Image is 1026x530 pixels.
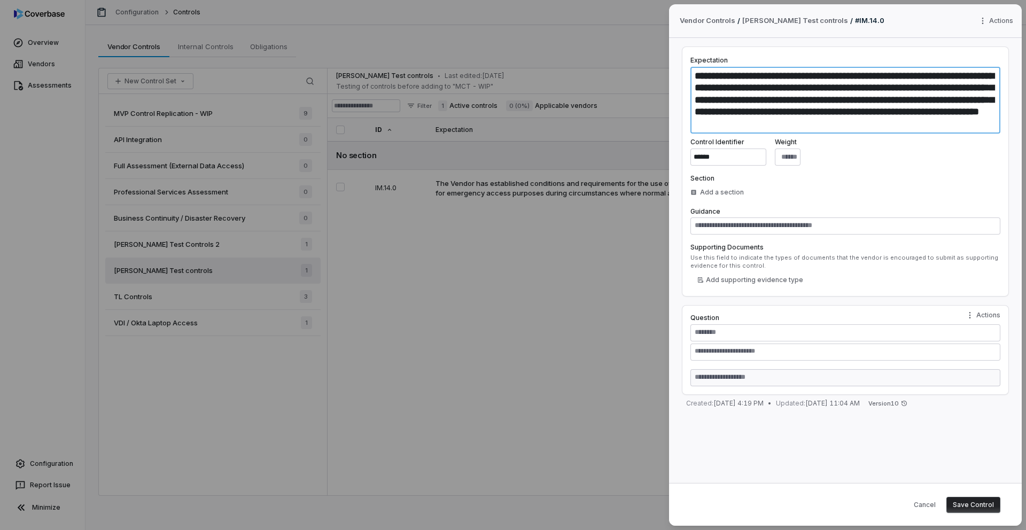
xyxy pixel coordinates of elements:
label: Supporting Documents [690,243,1000,252]
span: [DATE] 4:19 PM [686,399,764,408]
label: Weight [775,138,800,146]
label: Control Identifier [690,138,766,146]
button: Question actions [959,307,1007,323]
button: Add a section [687,183,747,202]
span: # IM.14.0 [855,16,884,25]
label: Expectation [690,56,728,64]
a: [PERSON_NAME] Test controls [742,15,848,26]
label: Section [690,174,1000,183]
button: Version10 [864,397,912,410]
div: Use this field to indicate the types of documents that the vendor is encouraged to submit as supp... [690,254,1000,270]
span: • [768,399,772,408]
span: Created: [686,399,713,407]
span: Vendor Controls [680,15,735,26]
p: / [850,16,853,26]
div: Add a section [690,188,744,197]
button: Save Control [946,497,1000,513]
button: Add supporting evidence type [690,272,810,288]
p: / [737,16,740,26]
span: Updated: [776,399,805,407]
button: More actions [975,13,1020,29]
span: [DATE] 11:04 AM [776,399,860,408]
button: Cancel [907,497,942,513]
label: Question [690,314,1000,322]
label: Guidance [690,207,720,215]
